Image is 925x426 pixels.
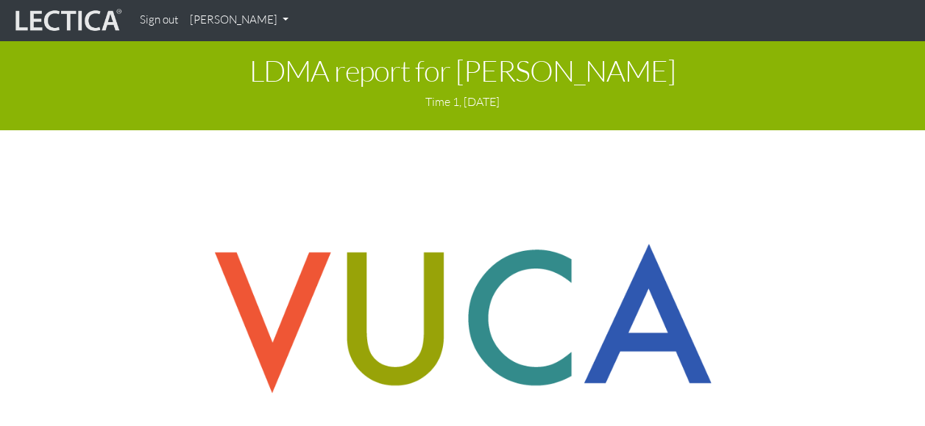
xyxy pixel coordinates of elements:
img: lecticalive [12,7,122,35]
p: Time 1, [DATE] [11,93,914,110]
a: Sign out [134,6,184,35]
a: [PERSON_NAME] [184,6,294,35]
h1: LDMA report for [PERSON_NAME] [11,54,914,87]
img: vuca skills [194,225,731,412]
